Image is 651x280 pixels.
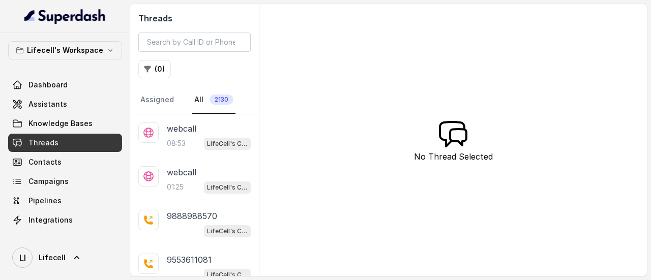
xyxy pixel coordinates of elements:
[210,95,233,105] span: 2130
[28,138,58,148] span: Threads
[207,182,248,193] p: LifeCell's Call Assistant
[138,33,251,52] input: Search by Call ID or Phone Number
[8,192,122,210] a: Pipelines
[8,230,122,248] a: API Settings
[8,153,122,171] a: Contacts
[167,122,196,135] p: webcall
[8,95,122,113] a: Assistants
[138,86,251,114] nav: Tabs
[28,196,62,206] span: Pipelines
[192,86,235,114] a: All2130
[39,253,66,263] span: Lifecell
[207,226,248,236] p: LifeCell's Call Assistant
[167,182,184,192] p: 01:25
[138,86,176,114] a: Assigned
[138,60,171,78] button: (0)
[167,138,186,148] p: 08:53
[28,215,73,225] span: Integrations
[167,210,217,222] p: 9888988570
[138,12,251,24] h2: Threads
[27,44,103,56] p: Lifecell's Workspace
[414,150,493,163] p: No Thread Selected
[28,118,93,129] span: Knowledge Bases
[24,8,106,24] img: light.svg
[167,254,212,266] p: 9553611081
[8,134,122,152] a: Threads
[28,157,62,167] span: Contacts
[167,166,196,178] p: webcall
[207,270,248,280] p: LifeCell's Call Assistant
[19,253,26,263] text: LI
[8,172,122,191] a: Campaigns
[8,243,122,272] a: Lifecell
[8,114,122,133] a: Knowledge Bases
[207,139,248,149] p: LifeCell's Call Assistant
[28,234,73,244] span: API Settings
[8,211,122,229] a: Integrations
[8,41,122,59] button: Lifecell's Workspace
[28,176,69,186] span: Campaigns
[8,76,122,94] a: Dashboard
[28,80,68,90] span: Dashboard
[28,99,67,109] span: Assistants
